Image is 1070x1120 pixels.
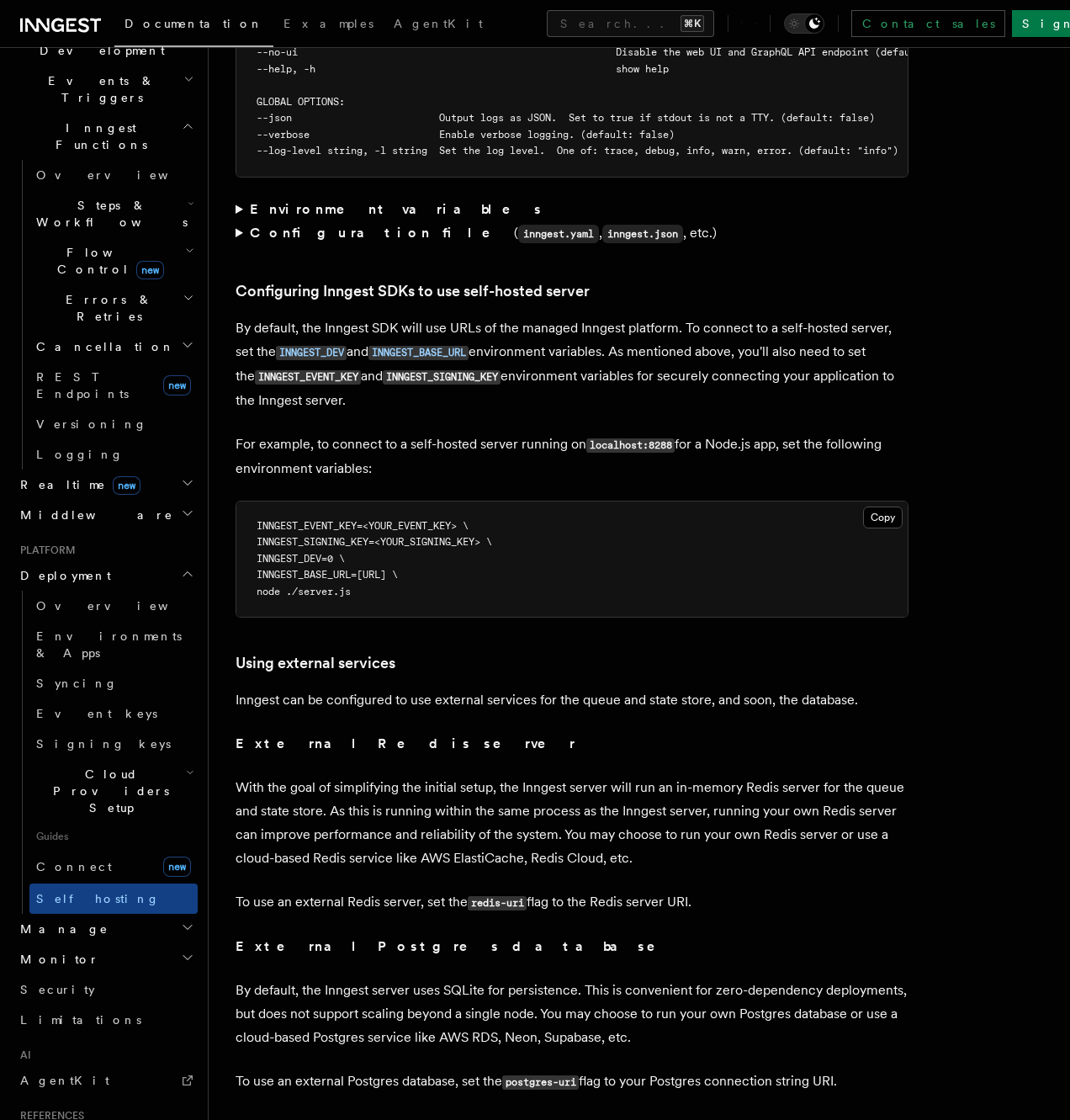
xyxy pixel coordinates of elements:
span: --json Output logs as JSON. Set to true if stdout is not a TTY. (default: false) [257,112,875,124]
span: --no-ui Disable the web UI and GraphQL API endpoint (default: false) [257,46,969,58]
span: Documentation [124,17,263,30]
span: REST Endpoints [36,370,129,401]
span: Steps & Workflows [29,197,188,231]
a: Examples [273,5,384,45]
span: Security [20,983,95,996]
a: Signing keys [29,729,198,759]
span: Manage [13,921,109,937]
span: Overview [36,168,209,182]
code: INNGEST_DEV [276,346,347,360]
p: By default, the Inngest SDK will use URLs of the managed Inngest platform. To connect to a self-h... [236,316,908,412]
span: Events & Triggers [13,72,183,106]
a: Limitations [13,1005,198,1035]
span: Overview [36,599,209,613]
code: localhost:8288 [586,438,675,453]
span: AgentKit [20,1074,109,1087]
a: Using external services [236,651,395,675]
button: Inngest Functions [13,113,198,160]
code: INNGEST_BASE_URL [368,346,469,360]
a: REST Endpointsnew [29,362,198,409]
span: INNGEST_DEV=0 \ [257,553,345,565]
span: Logging [36,448,124,461]
span: Realtime [13,476,140,493]
span: Deployment [13,567,111,584]
strong: Configuration file [250,225,514,241]
a: INNGEST_BASE_URL [368,343,469,359]
strong: Environment variables [250,201,543,217]
code: redis-uri [468,896,527,910]
span: Examples [283,17,373,30]
a: Self hosting [29,884,198,914]
button: Middleware [13,500,198,530]
button: Deployment [13,560,198,591]
a: INNGEST_DEV [276,343,347,359]
a: Logging [29,439,198,470]
summary: Environment variables [236,198,908,221]
a: Overview [29,591,198,621]
span: Inngest Functions [13,119,182,153]
button: Monitor [13,944,198,974]
span: Versioning [36,417,147,431]
span: GLOBAL OPTIONS: [257,96,345,108]
button: Cloud Providers Setup [29,759,198,823]
div: Inngest Functions [13,160,198,470]
a: AgentKit [13,1065,198,1096]
code: inngest.yaml [518,225,599,243]
button: Flow Controlnew [29,237,198,284]
span: Monitor [13,951,99,968]
span: --log-level string, -l string Set the log level. One of: trace, debug, info, warn, error. (defaul... [257,145,898,157]
button: Toggle dark mode [784,13,824,34]
button: Manage [13,914,198,944]
a: Documentation [114,5,273,47]
button: Search...⌘K [547,10,714,37]
span: AI [13,1048,31,1062]
code: INNGEST_SIGNING_KEY [383,370,501,385]
span: new [163,375,191,395]
p: With the goal of simplifying the initial setup, the Inngest server will run an in-memory Redis se... [236,776,908,870]
span: Cloud Providers Setup [29,766,186,816]
a: Environments & Apps [29,621,198,668]
span: Event keys [36,707,157,720]
span: node ./server.js [257,586,351,597]
code: INNGEST_EVENT_KEY [255,370,361,385]
a: Event keys [29,698,198,729]
code: postgres-uri [502,1075,579,1090]
span: Cancellation [29,338,175,355]
span: --help, -h show help [257,63,669,75]
a: Security [13,974,198,1005]
button: Realtimenew [13,470,198,500]
p: By default, the Inngest server uses SQLite for persistence. This is convenient for zero-dependenc... [236,979,908,1049]
span: Signing keys [36,737,171,751]
button: Steps & Workflows [29,190,198,237]
summary: Configuration file(inngest.yaml,inngest.json, etc.) [236,221,908,246]
span: Middleware [13,507,173,523]
span: Platform [13,544,76,557]
span: Environments & Apps [36,629,182,660]
span: Errors & Retries [29,291,183,325]
span: new [163,857,191,877]
strong: External Postgres database [236,938,679,954]
div: Deployment [13,591,198,914]
a: Contact sales [851,10,1005,37]
span: new [136,261,164,279]
a: Connectnew [29,850,198,884]
a: Configuring Inngest SDKs to use self-hosted server [236,279,590,303]
button: Events & Triggers [13,66,198,113]
span: Guides [29,823,198,850]
a: Versioning [29,409,198,439]
span: Flow Control [29,244,185,278]
p: For example, to connect to a self-hosted server running on for a Node.js app, set the following e... [236,433,908,480]
code: inngest.json [602,225,683,243]
button: Cancellation [29,332,198,362]
p: To use an external Redis server, set the flag to the Redis server URI. [236,890,908,915]
span: Limitations [20,1013,141,1027]
span: Syncing [36,677,118,690]
span: --verbose Enable verbose logging. (default: false) [257,129,675,141]
p: To use an external Postgres database, set the flag to your Postgres connection string URI. [236,1070,908,1094]
span: new [113,476,140,495]
span: INNGEST_BASE_URL=[URL] \ [257,569,398,581]
button: Errors & Retries [29,284,198,332]
span: INNGEST_EVENT_KEY=<YOUR_EVENT_KEY> \ [257,520,469,532]
a: Syncing [29,668,198,698]
p: Inngest can be configured to use external services for the queue and state store, and soon, the d... [236,688,908,712]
